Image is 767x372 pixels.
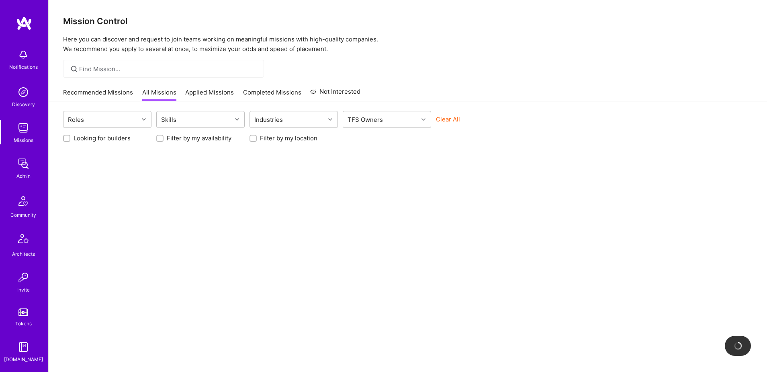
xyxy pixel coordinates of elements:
[142,88,176,101] a: All Missions
[4,355,43,364] div: [DOMAIN_NAME]
[18,308,28,316] img: tokens
[421,117,425,121] i: icon Chevron
[310,87,360,101] a: Not Interested
[14,136,33,144] div: Missions
[15,319,32,328] div: Tokens
[66,114,86,125] div: Roles
[15,84,31,100] img: discovery
[185,88,234,101] a: Applied Missions
[15,339,31,355] img: guide book
[260,134,317,142] label: Filter by my location
[12,100,35,109] div: Discovery
[252,114,285,125] div: Industries
[63,16,753,26] h3: Mission Control
[12,250,35,258] div: Architects
[74,134,131,142] label: Looking for builders
[63,88,133,101] a: Recommended Missions
[734,342,742,350] img: loading
[436,115,460,123] button: Clear All
[235,117,239,121] i: icon Chevron
[14,191,33,211] img: Community
[16,16,32,31] img: logo
[167,134,231,142] label: Filter by my availability
[15,269,31,286] img: Invite
[79,65,258,73] input: Find Mission...
[17,286,30,294] div: Invite
[15,156,31,172] img: admin teamwork
[9,63,38,71] div: Notifications
[16,172,31,180] div: Admin
[63,35,753,54] p: Here you can discover and request to join teams working on meaningful missions with high-quality ...
[328,117,332,121] i: icon Chevron
[15,120,31,136] img: teamwork
[15,47,31,63] img: bell
[70,64,79,74] i: icon SearchGrey
[159,114,178,125] div: Skills
[142,117,146,121] i: icon Chevron
[14,230,33,250] img: Architects
[346,114,385,125] div: TFS Owners
[10,211,36,219] div: Community
[243,88,301,101] a: Completed Missions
